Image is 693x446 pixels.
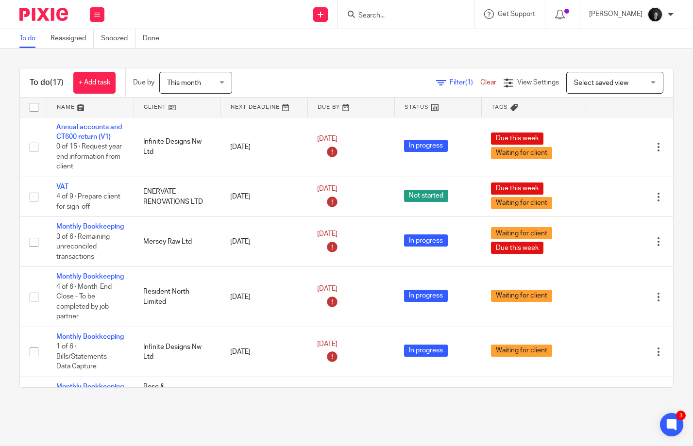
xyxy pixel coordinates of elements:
td: Infinite Designs Nw Ltd [134,117,220,177]
span: [DATE] [317,136,338,143]
span: View Settings [517,79,559,86]
a: Monthly Bookkeeping [56,273,124,280]
h1: To do [30,78,64,88]
span: Not started [404,190,448,202]
td: Resident North Limited [134,267,220,327]
td: [DATE] [220,177,307,216]
span: [DATE] [317,186,338,193]
span: Waiting for client [491,197,552,209]
span: 1 of 6 · Bills/Statements - Data Capture [56,344,111,370]
td: Infinite Designs Nw Ltd [134,327,220,377]
td: [DATE] [220,267,307,327]
p: Due by [133,78,154,87]
a: Monthly Bookkeeping [56,223,124,230]
td: Rose & [PERSON_NAME] Childrenswear Limited [134,377,220,427]
span: 4 of 9 · Prepare client for sign-off [56,193,120,210]
span: Due this week [491,132,543,145]
span: 3 of 6 · Remaining unreconciled transactions [56,233,110,260]
span: In progress [404,140,448,152]
span: 4 of 6 · Month-End Close - To be completed by job partner [56,283,112,320]
span: Waiting for client [491,227,552,239]
span: Filter [450,79,480,86]
span: Get Support [498,11,535,17]
span: Tags [491,104,508,110]
span: In progress [404,290,448,302]
td: [DATE] [220,327,307,377]
span: Due this week [491,182,543,195]
a: To do [19,29,43,48]
span: Waiting for client [491,290,552,302]
img: Pixie [19,8,68,21]
a: VAT [56,183,68,190]
td: Mersey Raw Ltd [134,217,220,267]
span: Waiting for client [491,147,552,159]
span: Due this week [491,242,543,254]
span: In progress [404,234,448,247]
a: Done [143,29,167,48]
p: [PERSON_NAME] [589,9,642,19]
a: Monthly Bookkeeping [56,383,124,390]
img: 455A2509.jpg [647,7,663,22]
a: Clear [480,79,496,86]
input: Search [357,12,445,20]
span: [DATE] [317,341,338,347]
a: Reassigned [51,29,94,48]
span: (1) [465,79,473,86]
span: [DATE] [317,231,338,237]
span: This month [167,80,201,86]
a: + Add task [73,72,116,94]
td: ENERVATE RENOVATIONS LTD [134,177,220,216]
td: [DATE] [220,377,307,427]
td: [DATE] [220,117,307,177]
td: [DATE] [220,217,307,267]
a: Snoozed [101,29,135,48]
a: Annual accounts and CT600 return (V1) [56,124,122,140]
div: 3 [676,411,686,420]
span: Select saved view [574,80,628,86]
span: Waiting for client [491,345,552,357]
span: 0 of 15 · Request year end information from client [56,143,122,170]
span: (17) [50,79,64,86]
span: [DATE] [317,286,338,293]
span: In progress [404,345,448,357]
a: Monthly Bookkeeping [56,333,124,340]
